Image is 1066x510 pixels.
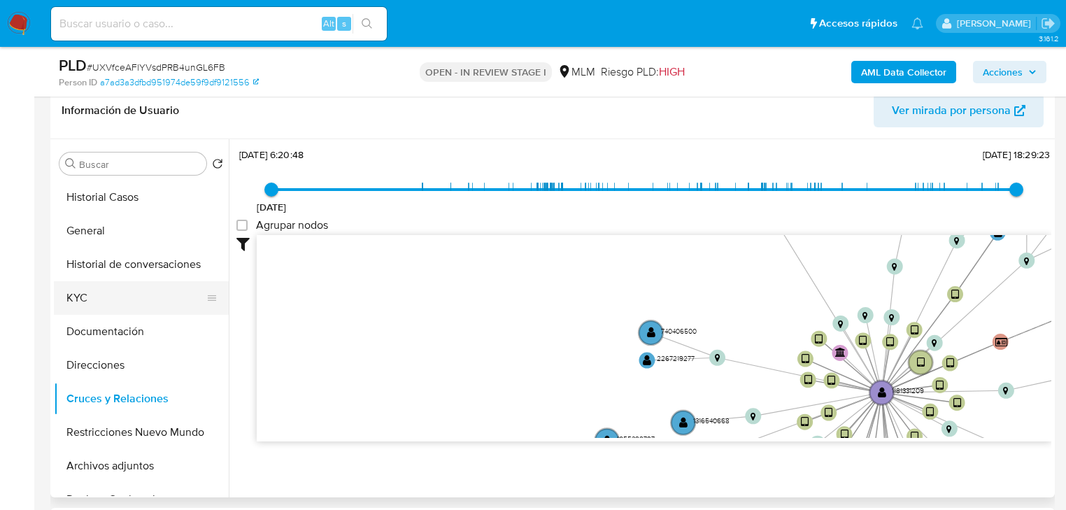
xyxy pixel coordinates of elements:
span: Agrupar nodos [256,218,328,232]
span: # UXVfceAFlYVsdPRB4unGL6FB [87,60,225,74]
p: erika.juarez@mercadolibre.com.mx [957,17,1036,30]
button: Historial de conversaciones [54,248,229,281]
text:  [802,353,809,364]
text:  [1024,256,1029,265]
button: KYC [54,281,218,315]
text:  [647,327,655,338]
text:  [825,407,832,418]
text:  [995,336,1008,346]
text:  [911,431,918,442]
input: Buscar [79,158,201,171]
b: Person ID [59,76,97,89]
input: Buscar usuario o caso... [51,15,387,33]
span: Acciones [983,61,1023,83]
span: [DATE] [257,200,287,214]
text: 1055388797 [617,434,655,444]
button: Direcciones [54,348,229,382]
button: Ver mirada por persona [874,94,1044,127]
span: [DATE] 6:20:48 [239,148,304,162]
a: Salir [1041,16,1056,31]
text:  [835,347,846,357]
span: HIGH [659,64,685,80]
b: AML Data Collector [861,61,946,83]
b: PLD [59,54,87,76]
text: 1316540668 [693,416,730,425]
text:  [951,289,959,300]
text:  [643,354,651,365]
text:  [946,357,954,369]
text:  [954,236,959,246]
button: Cruces y Relaciones [54,382,229,416]
span: Alt [323,17,334,30]
text:  [946,425,951,434]
text: 1181331209 [892,385,924,395]
button: Buscar [65,158,76,169]
text:  [889,313,894,322]
div: MLM [557,64,595,80]
text:  [827,375,835,386]
text:  [886,337,894,348]
span: [DATE] 18:29:23 [983,148,1050,162]
input: Agrupar nodos [236,220,248,231]
text:  [804,374,812,385]
h1: Información de Usuario [62,104,179,118]
text:  [679,417,688,428]
text:  [801,416,809,427]
button: Restricciones Nuevo Mundo [54,416,229,449]
text:  [892,262,897,271]
p: OPEN - IN REVIEW STAGE I [420,62,552,82]
text:  [932,339,937,348]
text:  [862,311,867,320]
text:  [917,357,925,368]
span: 3.161.2 [1039,33,1059,44]
text:  [751,412,755,421]
button: Volver al orden por defecto [212,158,223,173]
text:  [926,406,934,417]
text:  [841,429,848,440]
button: General [54,214,229,248]
text:  [714,353,719,362]
button: search-icon [353,14,381,34]
span: Riesgo PLD: [601,64,685,80]
span: Accesos rápidos [819,16,897,31]
text:  [859,335,867,346]
span: Ver mirada por persona [892,94,1011,127]
span: s [342,17,346,30]
text:  [994,227,1002,238]
text:  [911,325,918,336]
text: 2267219277 [657,353,695,363]
text:  [603,434,611,446]
button: Documentación [54,315,229,348]
button: Historial Casos [54,180,229,214]
text:  [953,397,961,409]
button: AML Data Collector [851,61,956,83]
a: a7ad3a3dfbd951974de59f9df9121556 [100,76,259,89]
text:  [838,319,843,328]
text: 1936985477 [1008,225,1045,235]
button: Archivos adjuntos [54,449,229,483]
button: Acciones [973,61,1046,83]
text:  [936,379,944,390]
text:  [1003,386,1008,395]
text:  [815,333,823,344]
text: 740406500 [661,326,697,336]
text:  [878,387,886,398]
a: Notificaciones [911,17,923,29]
